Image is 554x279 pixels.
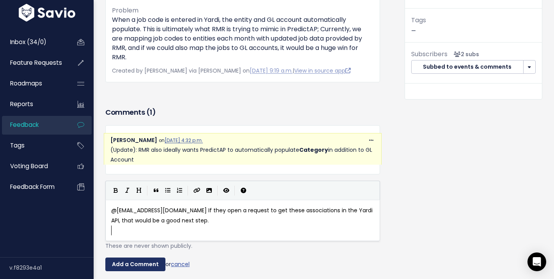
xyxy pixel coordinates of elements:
a: Inbox (34/0) [2,33,65,51]
i: | [217,186,218,195]
div: Open Intercom Messenger [527,252,546,271]
button: Generic List [162,185,174,196]
button: Bold [110,185,121,196]
input: Add a Comment [105,258,165,272]
a: Feedback form [2,178,65,196]
span: [PERSON_NAME] [110,136,157,144]
a: Reports [2,95,65,113]
span: @[EMAIL_ADDRESS][DOMAIN_NAME] If they open a request to get these associations in the Yardi API, ... [111,206,374,224]
button: Markdown Guide [238,185,249,196]
a: Roadmaps [2,75,65,92]
span: Subscribers [411,50,447,59]
button: Numbered List [174,185,185,196]
p: When a job code is entered in Yardi, the entity and GL account automatically populate. This is ul... [112,15,373,62]
button: Create Link [191,185,203,196]
span: Problem [112,6,138,15]
span: Created by [PERSON_NAME] via [PERSON_NAME] on | [112,67,351,75]
button: Quote [150,185,162,196]
a: Feedback [2,116,65,134]
button: Subbed to events & comments [411,60,524,74]
a: Tags [2,137,65,155]
span: These are never shown publicly. [105,242,192,250]
span: Tags [10,141,25,149]
button: Italic [121,185,133,196]
span: Feedback [10,121,39,129]
span: Voting Board [10,162,48,170]
span: Feature Requests [10,59,62,67]
a: Feature Requests [2,54,65,72]
span: on [159,137,203,144]
i: | [147,186,148,195]
span: Tags [411,16,426,25]
span: Reports [10,100,33,108]
button: Toggle Preview [220,185,232,196]
button: Import an image [203,185,215,196]
a: [DATE] 9:19 a.m. [250,67,293,75]
p: (Update): RMR also ideally wants PredictAP to automatically populate in addition to GL Account [110,145,375,165]
span: Feedback form [10,183,55,191]
span: <p><strong>Subscribers</strong><br><br> - Emma Whitman<br> - Caroline Boyden<br> </p> [451,50,479,58]
a: Voting Board [2,157,65,175]
span: Inbox (34/0) [10,38,46,46]
div: v.f8293e4a1 [9,258,94,278]
h3: Comments ( ) [105,107,380,118]
div: or [105,258,380,272]
i: | [234,186,235,195]
a: [DATE] 4:32 p.m. [165,137,203,144]
p: — [411,15,536,36]
a: View in source app [294,67,351,75]
img: logo-white.9d6f32f41409.svg [17,4,77,21]
strong: Category [299,146,328,154]
a: cancel [171,260,190,268]
span: 1 [149,107,152,117]
span: Roadmaps [10,79,42,87]
button: Heading [133,185,145,196]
